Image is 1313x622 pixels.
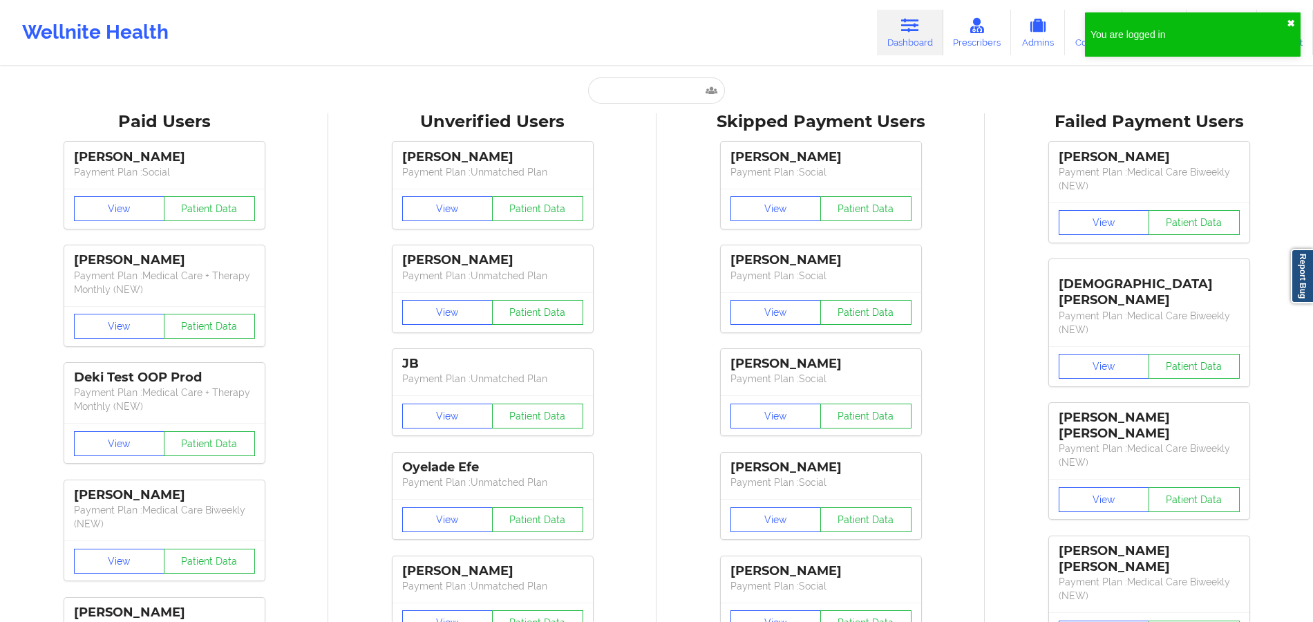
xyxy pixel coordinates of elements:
button: Patient Data [164,196,255,221]
div: [PERSON_NAME] [74,252,255,268]
button: View [74,431,165,456]
p: Payment Plan : Social [74,165,255,179]
div: [PERSON_NAME] [730,356,911,372]
button: View [74,196,165,221]
div: Oyelade Efe [402,460,583,475]
div: Deki Test OOP Prod [74,370,255,386]
button: View [402,404,493,428]
button: View [730,196,822,221]
div: [PERSON_NAME] [730,149,911,165]
div: [DEMOGRAPHIC_DATA][PERSON_NAME] [1059,266,1240,308]
p: Payment Plan : Medical Care Biweekly (NEW) [1059,309,1240,337]
button: View [402,507,493,532]
p: Payment Plan : Medical Care + Therapy Monthly (NEW) [74,386,255,413]
button: View [730,507,822,532]
button: Patient Data [820,507,911,532]
button: Patient Data [164,549,255,574]
button: View [402,196,493,221]
a: Dashboard [877,10,943,55]
a: Coaches [1065,10,1122,55]
button: Patient Data [820,300,911,325]
div: [PERSON_NAME] [74,487,255,503]
p: Payment Plan : Social [730,269,911,283]
p: Payment Plan : Unmatched Plan [402,579,583,593]
button: Patient Data [492,196,583,221]
div: [PERSON_NAME] [402,252,583,268]
div: JB [402,356,583,372]
div: You are logged in [1090,28,1287,41]
button: View [730,300,822,325]
button: Patient Data [492,507,583,532]
button: Patient Data [1149,487,1240,512]
div: [PERSON_NAME] [402,149,583,165]
div: [PERSON_NAME] [730,563,911,579]
button: View [74,549,165,574]
button: View [1059,210,1150,235]
div: Skipped Payment Users [666,111,975,133]
button: Patient Data [492,300,583,325]
div: [PERSON_NAME] [74,149,255,165]
button: Patient Data [820,404,911,428]
div: Paid Users [10,111,319,133]
button: Patient Data [164,314,255,339]
a: Prescribers [943,10,1012,55]
a: Admins [1011,10,1065,55]
div: [PERSON_NAME] [730,460,911,475]
p: Payment Plan : Medical Care Biweekly (NEW) [74,503,255,531]
button: Patient Data [1149,354,1240,379]
p: Payment Plan : Unmatched Plan [402,165,583,179]
button: View [730,404,822,428]
button: View [1059,354,1150,379]
button: Patient Data [1149,210,1240,235]
p: Payment Plan : Medical Care + Therapy Monthly (NEW) [74,269,255,296]
p: Payment Plan : Social [730,165,911,179]
div: [PERSON_NAME] [PERSON_NAME] [1059,410,1240,442]
button: Patient Data [820,196,911,221]
button: View [402,300,493,325]
p: Payment Plan : Medical Care Biweekly (NEW) [1059,165,1240,193]
a: Report Bug [1291,249,1313,303]
p: Payment Plan : Unmatched Plan [402,475,583,489]
p: Payment Plan : Unmatched Plan [402,372,583,386]
button: Patient Data [164,431,255,456]
button: View [74,314,165,339]
div: Failed Payment Users [994,111,1303,133]
div: [PERSON_NAME] [730,252,911,268]
p: Payment Plan : Medical Care Biweekly (NEW) [1059,575,1240,603]
button: Patient Data [492,404,583,428]
p: Payment Plan : Social [730,579,911,593]
div: [PERSON_NAME] [74,605,255,621]
div: [PERSON_NAME] [1059,149,1240,165]
p: Payment Plan : Medical Care Biweekly (NEW) [1059,442,1240,469]
button: close [1287,18,1295,29]
p: Payment Plan : Social [730,475,911,489]
div: [PERSON_NAME] [PERSON_NAME] [1059,543,1240,575]
p: Payment Plan : Unmatched Plan [402,269,583,283]
div: [PERSON_NAME] [402,563,583,579]
button: View [1059,487,1150,512]
p: Payment Plan : Social [730,372,911,386]
div: Unverified Users [338,111,647,133]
